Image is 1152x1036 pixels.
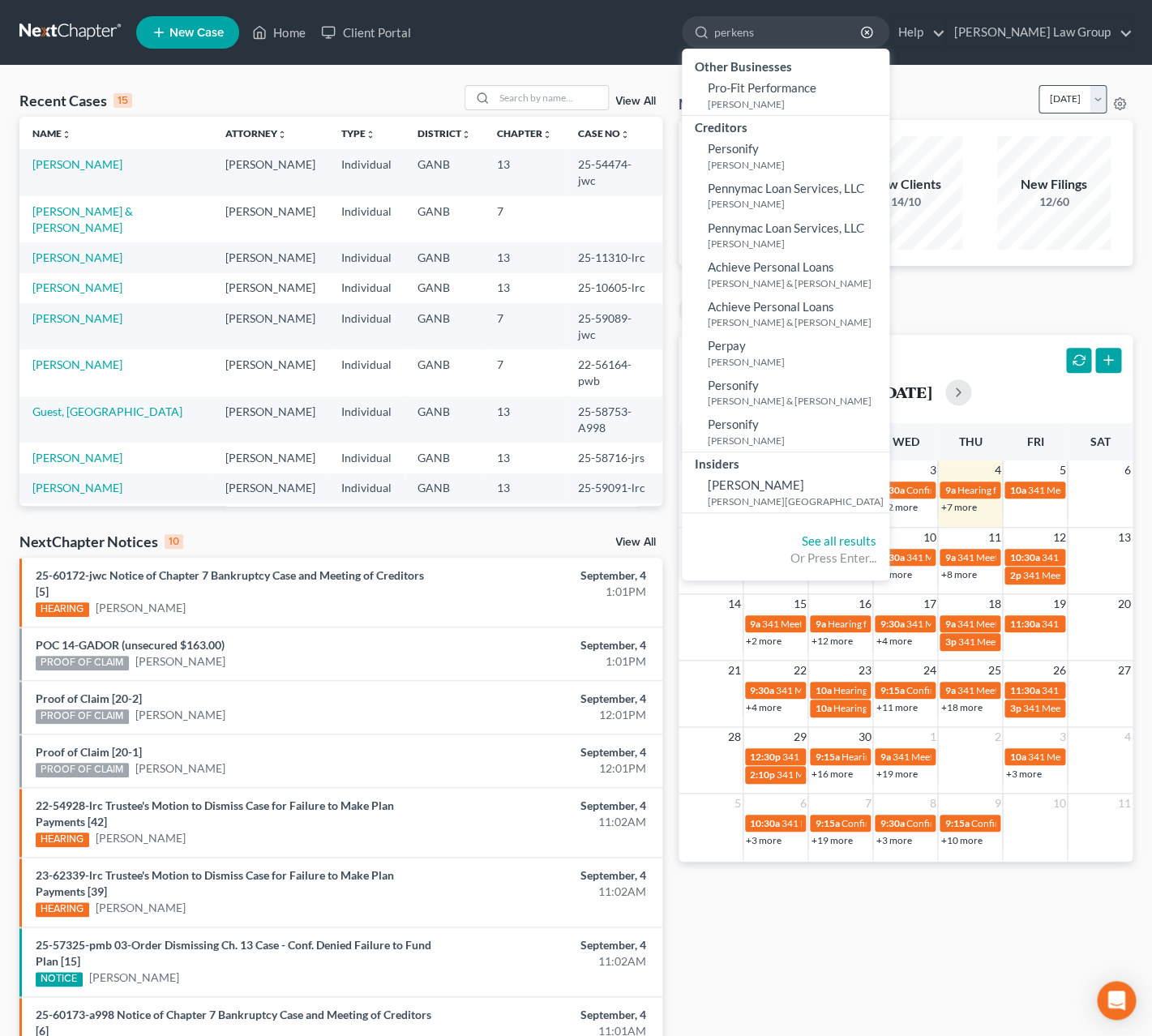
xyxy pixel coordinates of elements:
[746,635,782,647] a: +2 more
[876,635,911,647] a: +4 more
[341,127,375,139] a: Typeunfold_more
[708,355,885,369] small: [PERSON_NAME]
[876,834,911,846] a: +3 more
[682,55,889,75] div: Other Businesses
[682,255,889,294] a: Achieve Personal Loans[PERSON_NAME] & [PERSON_NAME]
[36,568,424,598] a: 25-60172-jwc Notice of Chapter 7 Bankruptcy Case and Meeting of Creditors [5]
[32,250,122,264] a: [PERSON_NAME]
[944,636,956,648] span: 3p
[946,18,1132,47] a: [PERSON_NAME] Law Group
[1026,435,1043,448] span: Fri
[36,638,225,652] a: POC 14-GADOR (unsecured $163.00)
[682,412,889,452] a: Personify[PERSON_NAME]
[682,176,889,216] a: Pennymac Loan Services, LLC[PERSON_NAME]
[750,751,781,763] span: 12:30p
[36,602,89,617] div: HEARING
[841,751,967,763] span: Hearing for [PERSON_NAME]
[708,338,746,353] span: Perpay
[1051,528,1067,547] span: 12
[944,684,955,696] span: 9a
[36,763,129,777] div: PROOF OF CLAIM
[405,303,484,349] td: GANB
[453,584,646,600] div: 1:01PM
[1009,618,1039,630] span: 11:30a
[578,127,630,139] a: Case Nounfold_more
[682,116,889,136] div: Creditors
[679,292,766,327] a: Calendar
[890,18,944,47] a: Help
[892,435,919,448] span: Wed
[802,533,876,548] a: See all results
[880,684,904,696] span: 9:15a
[328,242,405,272] td: Individual
[906,618,1051,630] span: 341 Meeting for [PERSON_NAME]
[328,149,405,195] td: Individual
[708,315,885,329] small: [PERSON_NAME] & [PERSON_NAME]
[791,727,807,747] span: 29
[726,594,743,614] span: 14
[1123,460,1133,480] span: 6
[682,136,889,176] a: Personify[PERSON_NAME]
[1116,661,1133,680] span: 27
[782,751,978,763] span: 341 Meeting for [PERSON_NAME][US_STATE]
[135,707,225,723] a: [PERSON_NAME]
[1051,794,1067,813] span: 10
[682,333,889,373] a: Perpay[PERSON_NAME]
[708,299,834,314] span: Achieve Personal Loans
[679,94,794,113] h3: Monthly Progress
[940,834,982,846] a: +10 more
[405,473,484,503] td: GANB
[212,303,328,349] td: [PERSON_NAME]
[453,707,646,723] div: 12:01PM
[849,194,962,210] div: 14/10
[957,551,1103,563] span: 341 Meeting for [PERSON_NAME]
[212,503,328,550] td: [PERSON_NAME]
[484,503,565,550] td: 13
[798,794,807,813] span: 6
[565,443,662,473] td: 25-58716-jrs
[682,216,889,255] a: Pennymac Loan Services, LLC[PERSON_NAME]
[856,661,872,680] span: 23
[32,405,182,418] a: Guest, [GEOGRAPHIC_DATA]
[726,661,743,680] span: 21
[484,349,565,396] td: 7
[746,834,782,846] a: +3 more
[682,75,889,115] a: Pro-Fit Performance[PERSON_NAME]
[856,727,872,747] span: 30
[1005,768,1041,780] a: +3 more
[405,273,484,303] td: GANB
[1009,484,1026,496] span: 10a
[880,618,904,630] span: 9:30a
[927,794,937,813] span: 8
[708,80,816,95] span: Pro-Fit Performance
[906,551,1051,563] span: 341 Meeting for [PERSON_NAME]
[405,242,484,272] td: GANB
[461,130,471,139] i: unfold_more
[405,349,484,396] td: GANB
[992,460,1002,480] span: 4
[484,242,565,272] td: 13
[841,817,1026,829] span: Confirmation Hearing for [PERSON_NAME]
[876,568,911,580] a: +3 more
[880,484,904,496] span: 9:30a
[453,744,646,760] div: September, 4
[19,91,132,110] div: Recent Cases
[96,900,186,916] a: [PERSON_NAME]
[405,149,484,195] td: GANB
[880,817,904,829] span: 9:30a
[944,484,955,496] span: 9a
[876,701,917,713] a: +11 more
[212,396,328,443] td: [PERSON_NAME]
[484,473,565,503] td: 13
[405,443,484,473] td: GANB
[1009,702,1021,714] span: 3p
[212,273,328,303] td: [PERSON_NAME]
[328,349,405,396] td: Individual
[957,684,1103,696] span: 341 Meeting for [PERSON_NAME]
[453,653,646,670] div: 1:01PM
[453,637,646,653] div: September, 4
[36,972,83,987] div: NOTICE
[708,181,864,195] span: Pennymac Loan Services, LLC
[1057,460,1067,480] span: 5
[328,503,405,550] td: Individual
